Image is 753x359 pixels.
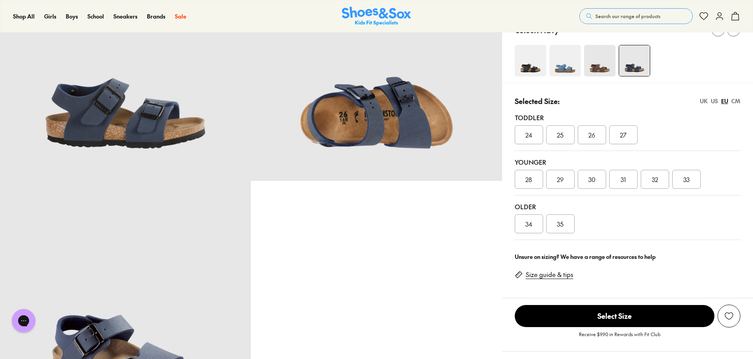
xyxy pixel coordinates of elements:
[525,175,532,184] span: 28
[525,130,532,140] span: 24
[515,45,546,76] img: 4-199270_1
[621,175,626,184] span: 31
[13,12,35,20] a: Shop All
[557,219,564,229] span: 35
[731,97,740,105] div: CM
[147,12,165,20] a: Brands
[525,219,532,229] span: 34
[515,305,714,327] button: Select Size
[721,97,728,105] div: EU
[588,175,595,184] span: 30
[526,270,573,279] a: Size guide & tips
[700,97,708,105] div: UK
[557,175,564,184] span: 29
[652,175,658,184] span: 32
[515,253,740,261] div: Unsure on sizing? We have a range of resources to help
[113,12,137,20] a: Sneakers
[515,113,740,122] div: Toddler
[342,7,411,26] img: SNS_Logo_Responsive.svg
[8,306,39,335] iframe: Gorgias live chat messenger
[718,305,740,327] button: Add to Wishlist
[584,45,616,76] img: 5_1
[579,331,660,345] p: Receive $9.90 in Rewards with Fit Club
[619,45,650,76] img: 5_1
[549,45,581,76] img: 4-517788_1
[620,130,627,140] span: 27
[515,157,740,167] div: Younger
[66,12,78,20] a: Boys
[711,97,718,105] div: US
[683,175,690,184] span: 33
[175,12,186,20] a: Sale
[557,130,564,140] span: 25
[588,130,595,140] span: 26
[579,8,693,24] button: Search our range of products
[515,96,560,106] p: Selected Size:
[87,12,104,20] a: School
[342,7,411,26] a: Shoes & Sox
[595,13,660,20] span: Search our range of products
[515,202,740,211] div: Older
[44,12,56,20] a: Girls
